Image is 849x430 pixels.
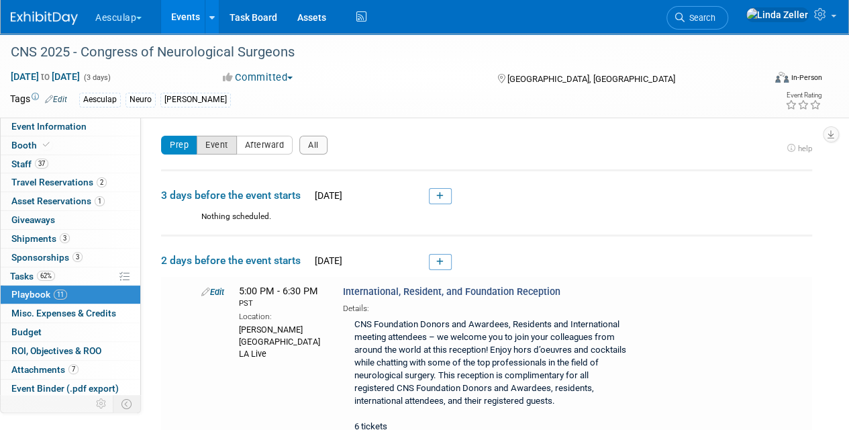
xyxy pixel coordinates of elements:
div: Nothing scheduled. [161,211,812,234]
span: help [798,144,812,153]
img: ExhibitDay [11,11,78,25]
span: 5:00 PM - 6:30 PM [239,286,323,309]
span: 37 [35,159,48,169]
a: ROI, Objectives & ROO [1,342,140,360]
button: Event [197,136,237,155]
a: Sponsorships3 [1,249,140,267]
td: Toggle Event Tabs [113,395,141,413]
span: 1 [95,196,105,206]
img: Format-Inperson.png [775,72,789,83]
span: Travel Reservations [11,177,107,187]
a: Edit [45,95,67,104]
button: Committed [218,71,298,85]
img: Linda Zeller [746,7,809,22]
span: 62% [37,271,55,281]
span: Sponsorships [11,252,83,263]
span: Misc. Expenses & Credits [11,308,116,318]
button: Afterward [236,136,293,155]
span: [DATE] [311,190,342,201]
span: Shipments [11,233,70,244]
div: CNS 2025 - Congress of Neurological Surgeons [6,40,753,64]
i: Booth reservation complete [43,141,50,148]
div: [PERSON_NAME] [160,93,231,107]
a: Asset Reservations1 [1,192,140,210]
span: Attachments [11,364,79,375]
span: 2 days before the event starts [161,253,309,268]
a: Search [666,6,728,30]
a: Shipments3 [1,230,140,248]
span: Event Information [11,121,87,132]
button: All [299,136,328,155]
span: Event Binder (.pdf export) [11,383,119,394]
span: Tasks [10,271,55,282]
button: Prep [161,136,197,155]
span: Giveaways [11,214,55,225]
a: Misc. Expenses & Credits [1,304,140,322]
div: In-Person [791,73,822,83]
span: 2 [97,177,107,187]
span: Search [685,13,715,23]
span: 7 [68,364,79,374]
span: to [39,71,52,82]
a: Giveaways [1,211,140,229]
div: Details: [343,299,635,314]
a: Event Binder (.pdf export) [1,380,140,398]
span: Staff [11,159,48,169]
a: Booth [1,136,140,155]
span: [DATE] [311,255,342,266]
a: Budget [1,323,140,341]
a: Tasks62% [1,267,140,286]
a: Staff37 [1,155,140,173]
a: Travel Reservations2 [1,173,140,191]
span: 3 [60,233,70,243]
td: Personalize Event Tab Strip [90,395,113,413]
span: Playbook [11,289,67,300]
span: [DATE] [DATE] [10,71,81,83]
div: Location: [239,309,323,322]
span: ROI, Objectives & ROO [11,345,101,356]
a: Attachments7 [1,361,140,379]
span: [GEOGRAPHIC_DATA], [GEOGRAPHIC_DATA] [507,74,675,84]
div: PST [239,298,323,309]
span: (3 days) [83,73,111,82]
div: Event Rating [785,92,821,99]
span: 11 [54,290,67,300]
div: Aesculap [79,93,121,107]
span: Asset Reservations [11,196,105,206]
span: International, Resident, and Foundation Reception [343,286,560,298]
span: Budget [11,327,42,337]
span: 3 days before the event starts [161,188,309,203]
a: Playbook11 [1,286,140,304]
span: 3 [72,252,83,262]
a: Event Information [1,118,140,136]
div: Neuro [126,93,156,107]
div: Event Format [703,70,822,90]
span: Booth [11,140,52,150]
div: [PERSON_NAME] [GEOGRAPHIC_DATA] LA Live [239,322,323,360]
a: Edit [201,287,224,297]
td: Tags [10,92,67,107]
